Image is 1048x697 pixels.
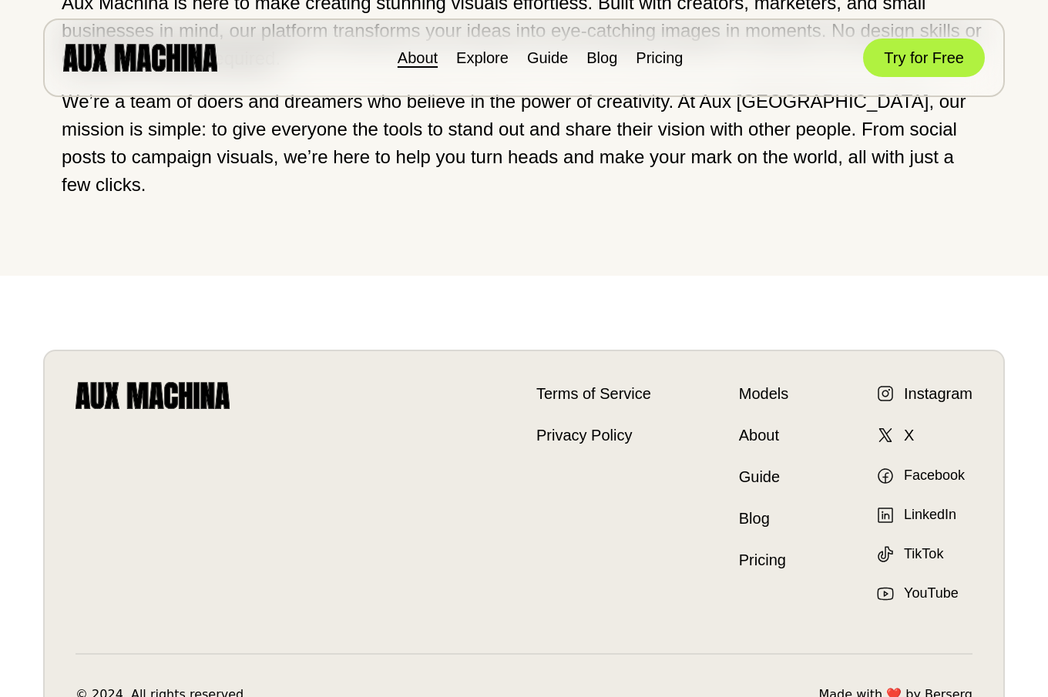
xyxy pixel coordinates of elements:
a: Facebook [876,465,965,486]
a: Explore [456,49,509,66]
a: TikTok [876,544,943,565]
a: Terms of Service [536,382,651,405]
p: We’re a team of doers and dreamers who believe in the power of creativity. At Aux [GEOGRAPHIC_DAT... [62,88,986,199]
a: About [398,49,438,66]
img: TikTok [876,545,895,564]
img: Facebook [876,467,895,485]
a: X [876,424,914,447]
a: Guide [527,49,568,66]
a: Guide [739,465,788,488]
a: Pricing [739,548,788,571]
a: Privacy Policy [536,424,651,447]
img: LinkedIn [876,506,895,524]
a: About [739,424,788,447]
a: Pricing [636,49,683,66]
img: AUX MACHINA [63,44,217,71]
a: LinkedIn [876,504,956,525]
a: Blog [586,49,617,66]
img: X [876,426,895,444]
a: Instagram [876,382,972,405]
img: Instagram [876,384,895,403]
a: YouTube [876,583,959,604]
a: Models [739,382,788,405]
a: Blog [739,507,788,530]
img: YouTube [876,585,895,603]
button: Try for Free [863,39,985,77]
